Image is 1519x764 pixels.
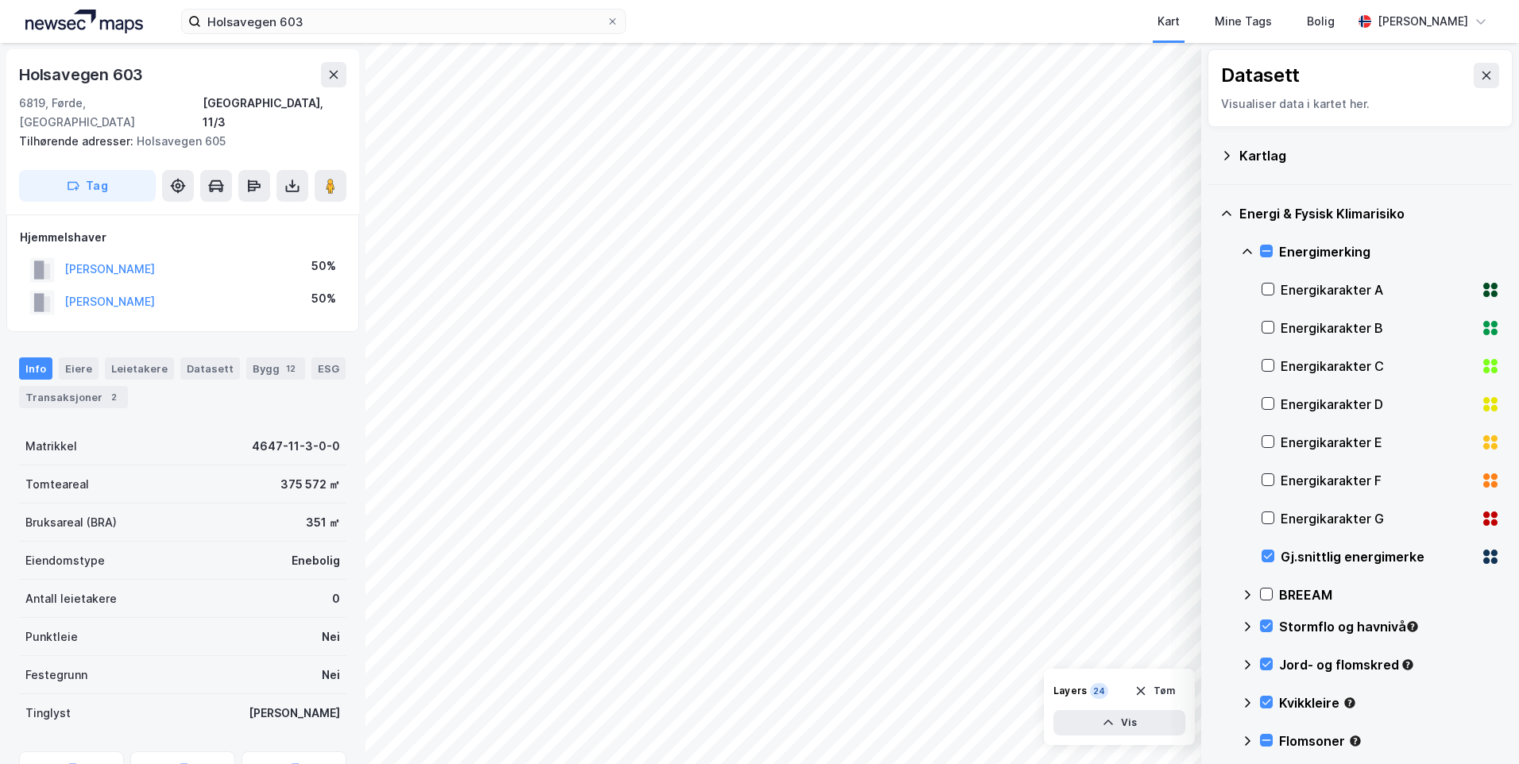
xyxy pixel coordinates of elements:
div: Energikarakter D [1281,395,1475,414]
div: Eiendomstype [25,551,105,570]
div: Datasett [1221,63,1300,88]
input: Søk på adresse, matrikkel, gårdeiere, leietakere eller personer [201,10,606,33]
div: Bygg [246,357,305,380]
div: Gj.snittlig energimerke [1281,547,1475,566]
div: [PERSON_NAME] [1378,12,1468,31]
div: Energikarakter E [1281,433,1475,452]
div: BREEAM [1279,585,1500,604]
div: ESG [311,357,346,380]
div: Energikarakter B [1281,318,1475,338]
div: Enebolig [292,551,340,570]
div: Bolig [1307,12,1335,31]
div: Datasett [180,357,240,380]
div: Energikarakter F [1281,471,1475,490]
div: Tooltip anchor [1343,696,1357,710]
div: [GEOGRAPHIC_DATA], 11/3 [203,94,346,132]
div: Jord- og flomskred [1279,655,1500,674]
div: [PERSON_NAME] [249,704,340,723]
div: Hjemmelshaver [20,228,346,247]
div: Transaksjoner [19,386,128,408]
div: 12 [283,361,299,376]
div: Antall leietakere [25,589,117,608]
div: 375 572 ㎡ [280,475,340,494]
div: 50% [311,257,336,276]
div: Tooltip anchor [1405,619,1420,634]
div: Energikarakter G [1281,509,1475,528]
img: logo.a4113a55bc3d86da70a041830d287a7e.svg [25,10,143,33]
div: Tooltip anchor [1401,658,1415,672]
button: Tag [19,170,156,202]
div: Holsavegen 605 [19,132,334,151]
button: Tøm [1124,678,1185,704]
div: Layers [1053,685,1087,697]
div: Flomsoner [1279,731,1500,750]
div: Bruksareal (BRA) [25,513,117,532]
div: Energikarakter A [1281,280,1475,299]
div: Kartlag [1239,146,1500,165]
div: Leietakere [105,357,174,380]
div: Energikarakter C [1281,357,1475,376]
div: Visualiser data i kartet her. [1221,95,1499,114]
div: 2 [106,389,122,405]
div: Matrikkel [25,437,77,456]
div: Mine Tags [1215,12,1272,31]
span: Tilhørende adresser: [19,134,137,148]
div: Energimerking [1279,242,1500,261]
div: 4647-11-3-0-0 [252,437,340,456]
div: 24 [1090,683,1108,699]
div: Festegrunn [25,666,87,685]
div: Kvikkleire [1279,693,1500,712]
div: Kart [1158,12,1180,31]
div: 6819, Førde, [GEOGRAPHIC_DATA] [19,94,203,132]
div: Holsavegen 603 [19,62,146,87]
div: 351 ㎡ [306,513,340,532]
button: Vis [1053,710,1185,735]
div: Tinglyst [25,704,71,723]
div: Punktleie [25,627,78,646]
div: Energi & Fysisk Klimarisiko [1239,204,1500,223]
div: Info [19,357,52,380]
iframe: Chat Widget [1440,688,1519,764]
div: 50% [311,289,336,308]
div: Nei [322,627,340,646]
div: Eiere [59,357,99,380]
div: Tomteareal [25,475,89,494]
div: 0 [332,589,340,608]
div: Nei [322,666,340,685]
div: Stormflo og havnivå [1279,617,1500,636]
div: Tooltip anchor [1348,734,1362,748]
